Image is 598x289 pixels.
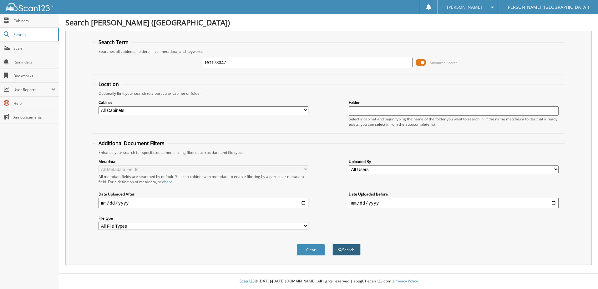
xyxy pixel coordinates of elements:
button: Search [332,244,361,256]
span: Scan [13,46,56,51]
a: Privacy Policy [394,278,418,284]
div: Select a cabinet and begin typing the name of the folder you want to search in. If the name match... [349,116,559,127]
span: Advanced Search [430,60,458,65]
span: Cabinets [13,18,56,23]
button: Clear [297,244,325,256]
span: Help [13,101,56,106]
span: [PERSON_NAME] ([GEOGRAPHIC_DATA]) [506,5,589,9]
legend: Search Term [95,39,132,46]
label: Date Uploaded Before [349,191,559,197]
input: end [349,198,559,208]
span: [PERSON_NAME] [447,5,482,9]
div: Searches all cabinets, folders, files, metadata, and keywords [95,49,562,54]
label: Cabinet [99,100,308,105]
span: Reminders [13,59,56,65]
div: © [DATE]-[DATE] [DOMAIN_NAME]. All rights reserved | appg01-scan123-com | [59,274,598,289]
label: File type [99,215,308,221]
div: Optionally limit your search to a particular cabinet or folder [95,91,562,96]
iframe: Chat Widget [567,259,598,289]
span: User Reports [13,87,51,92]
div: Enhance your search for specific documents using filters such as date and file type. [95,150,562,155]
input: start [99,198,308,208]
span: Search [13,32,55,37]
label: Date Uploaded After [99,191,308,197]
label: Metadata [99,159,308,164]
span: Announcements [13,114,56,120]
img: scan123-logo-white.svg [6,3,53,11]
legend: Additional Document Filters [95,140,168,147]
span: Scan123 [240,278,255,284]
span: Bookmarks [13,73,56,79]
div: All metadata fields are searched by default. Select a cabinet with metadata to enable filtering b... [99,174,308,185]
label: Uploaded By [349,159,559,164]
a: here [164,179,172,185]
label: Folder [349,100,559,105]
h1: Search [PERSON_NAME] ([GEOGRAPHIC_DATA]) [65,17,592,28]
legend: Location [95,81,122,88]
